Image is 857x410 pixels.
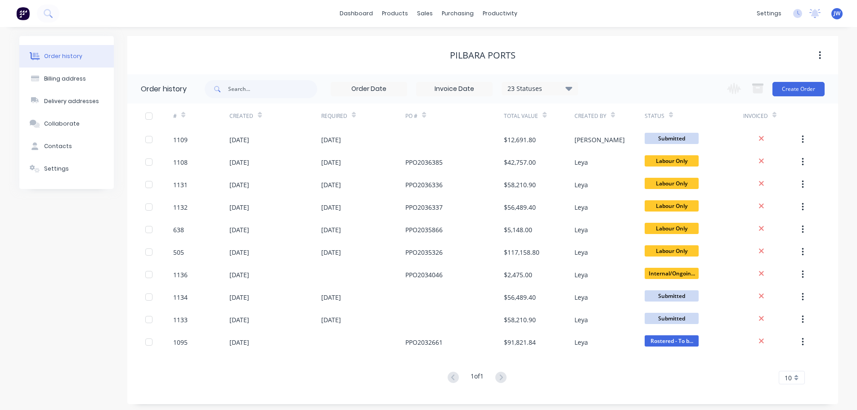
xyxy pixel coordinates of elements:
[405,270,443,279] div: PPO2034046
[437,7,478,20] div: purchasing
[504,338,536,347] div: $91,821.84
[645,112,664,120] div: Status
[173,315,188,324] div: 1133
[405,338,443,347] div: PPO2032661
[504,158,536,167] div: $42,757.00
[502,84,578,94] div: 23 Statuses
[173,158,188,167] div: 1108
[229,112,253,120] div: Created
[229,248,249,257] div: [DATE]
[413,7,437,20] div: sales
[504,248,539,257] div: $117,158.80
[574,203,588,212] div: Leya
[321,180,341,189] div: [DATE]
[377,7,413,20] div: products
[229,135,249,144] div: [DATE]
[321,135,341,144] div: [DATE]
[743,112,768,120] div: Invoiced
[645,245,699,257] span: Labour Only
[321,293,341,302] div: [DATE]
[405,158,443,167] div: PPO2036385
[44,75,86,83] div: Billing address
[321,158,341,167] div: [DATE]
[645,178,699,189] span: Labour Only
[173,104,229,128] div: #
[44,165,69,173] div: Settings
[504,112,538,120] div: Total Value
[574,158,588,167] div: Leya
[645,223,699,234] span: Labour Only
[19,135,114,158] button: Contacts
[141,84,187,95] div: Order history
[645,155,699,167] span: Labour Only
[645,133,699,144] span: Submitted
[834,9,840,18] span: JW
[19,158,114,180] button: Settings
[173,180,188,189] div: 1131
[645,200,699,212] span: Labour Only
[645,268,699,279] span: Internal/Ongoin...
[405,248,443,257] div: PPO2035326
[173,270,188,279] div: 1136
[19,90,114,113] button: Delivery addresses
[574,293,588,302] div: Leya
[229,158,249,167] div: [DATE]
[19,45,114,68] button: Order history
[574,180,588,189] div: Leya
[405,180,443,189] div: PPO2036336
[173,248,184,257] div: 505
[321,104,406,128] div: Required
[229,270,249,279] div: [DATE]
[574,135,625,144] div: [PERSON_NAME]
[173,135,188,144] div: 1109
[645,104,743,128] div: Status
[574,315,588,324] div: Leya
[173,293,188,302] div: 1134
[405,203,443,212] div: PPO2036337
[405,104,504,128] div: PO #
[645,313,699,324] span: Submitted
[405,112,417,120] div: PO #
[173,203,188,212] div: 1132
[229,315,249,324] div: [DATE]
[228,80,317,98] input: Search...
[504,104,574,128] div: Total Value
[504,135,536,144] div: $12,691.80
[752,7,786,20] div: settings
[173,338,188,347] div: 1095
[478,7,522,20] div: productivity
[229,180,249,189] div: [DATE]
[229,338,249,347] div: [DATE]
[335,7,377,20] a: dashboard
[471,371,484,384] div: 1 of 1
[321,203,341,212] div: [DATE]
[645,290,699,302] span: Submitted
[574,248,588,257] div: Leya
[19,113,114,135] button: Collaborate
[574,270,588,279] div: Leya
[504,180,536,189] div: $58,210.90
[16,7,30,20] img: Factory
[321,248,341,257] div: [DATE]
[743,104,799,128] div: Invoiced
[44,52,82,60] div: Order history
[321,112,347,120] div: Required
[321,225,341,234] div: [DATE]
[574,112,606,120] div: Created By
[785,373,792,383] span: 10
[772,82,825,96] button: Create Order
[504,315,536,324] div: $58,210.90
[173,225,184,234] div: 638
[44,142,72,150] div: Contacts
[44,120,80,128] div: Collaborate
[504,203,536,212] div: $56,489.40
[19,68,114,90] button: Billing address
[229,293,249,302] div: [DATE]
[574,104,645,128] div: Created By
[645,335,699,347] span: Rostered - To b...
[504,293,536,302] div: $56,489.40
[574,225,588,234] div: Leya
[417,82,492,96] input: Invoice Date
[173,112,177,120] div: #
[331,82,407,96] input: Order Date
